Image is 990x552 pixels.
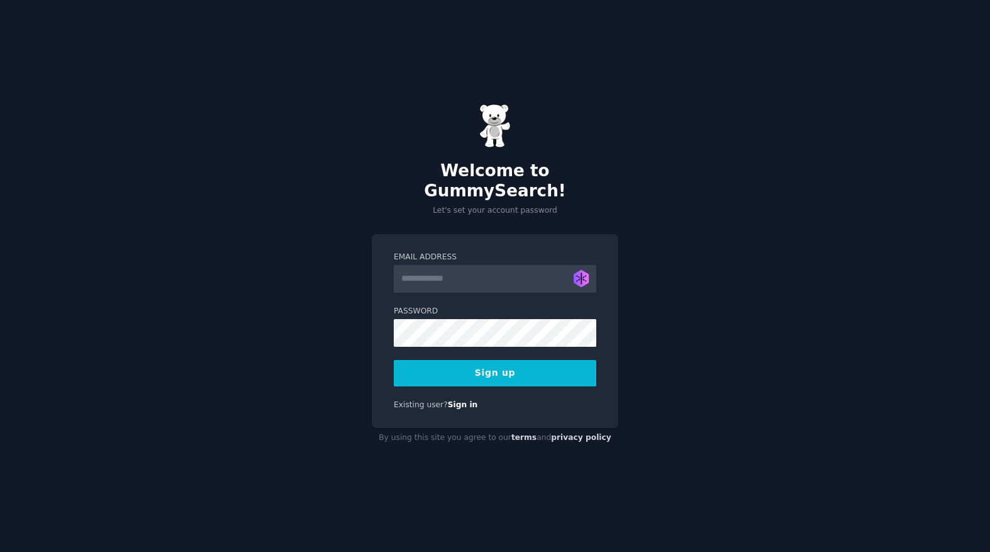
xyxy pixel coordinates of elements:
h2: Welcome to GummySearch! [372,161,618,201]
div: By using this site you agree to our and [372,428,618,448]
a: terms [511,433,537,442]
a: privacy policy [551,433,611,442]
label: Email Address [394,252,596,263]
img: Gummy Bear [479,104,511,148]
a: Sign in [448,400,478,409]
p: Let's set your account password [372,205,618,217]
span: Existing user? [394,400,448,409]
label: Password [394,306,596,317]
button: Sign up [394,360,596,386]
